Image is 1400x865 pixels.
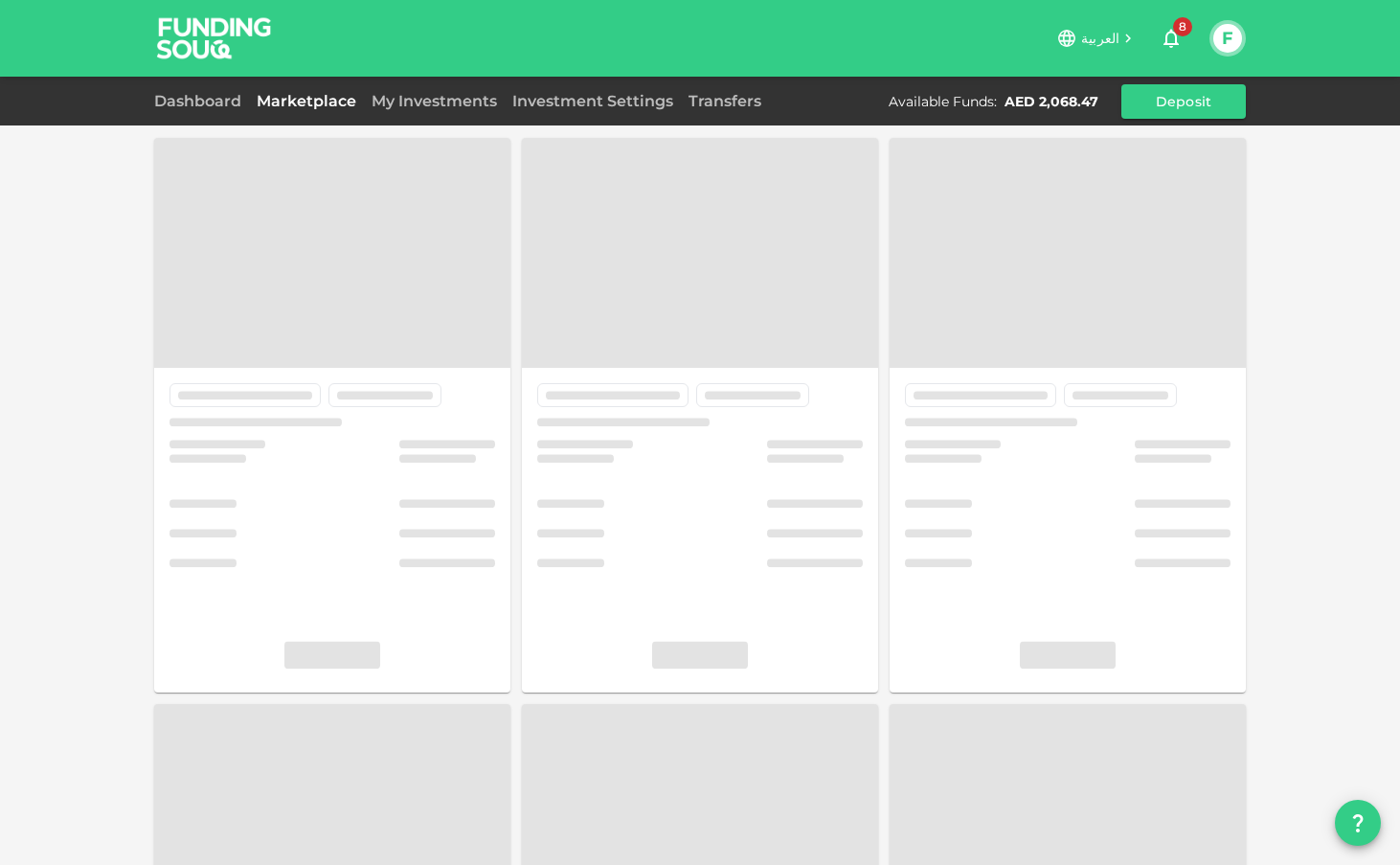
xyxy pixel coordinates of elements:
[681,92,769,110] a: Transfers
[154,92,249,110] a: Dashboard
[505,92,681,110] a: Investment Settings
[1121,84,1246,119] button: Deposit
[1005,92,1098,111] div: AED 2,068.47
[1213,24,1242,53] button: F
[889,92,997,111] div: Available Funds :
[1152,19,1190,57] button: 8
[1173,17,1192,36] span: 8
[1335,800,1381,846] button: question
[364,92,505,110] a: My Investments
[249,92,364,110] a: Marketplace
[1081,30,1119,47] span: العربية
